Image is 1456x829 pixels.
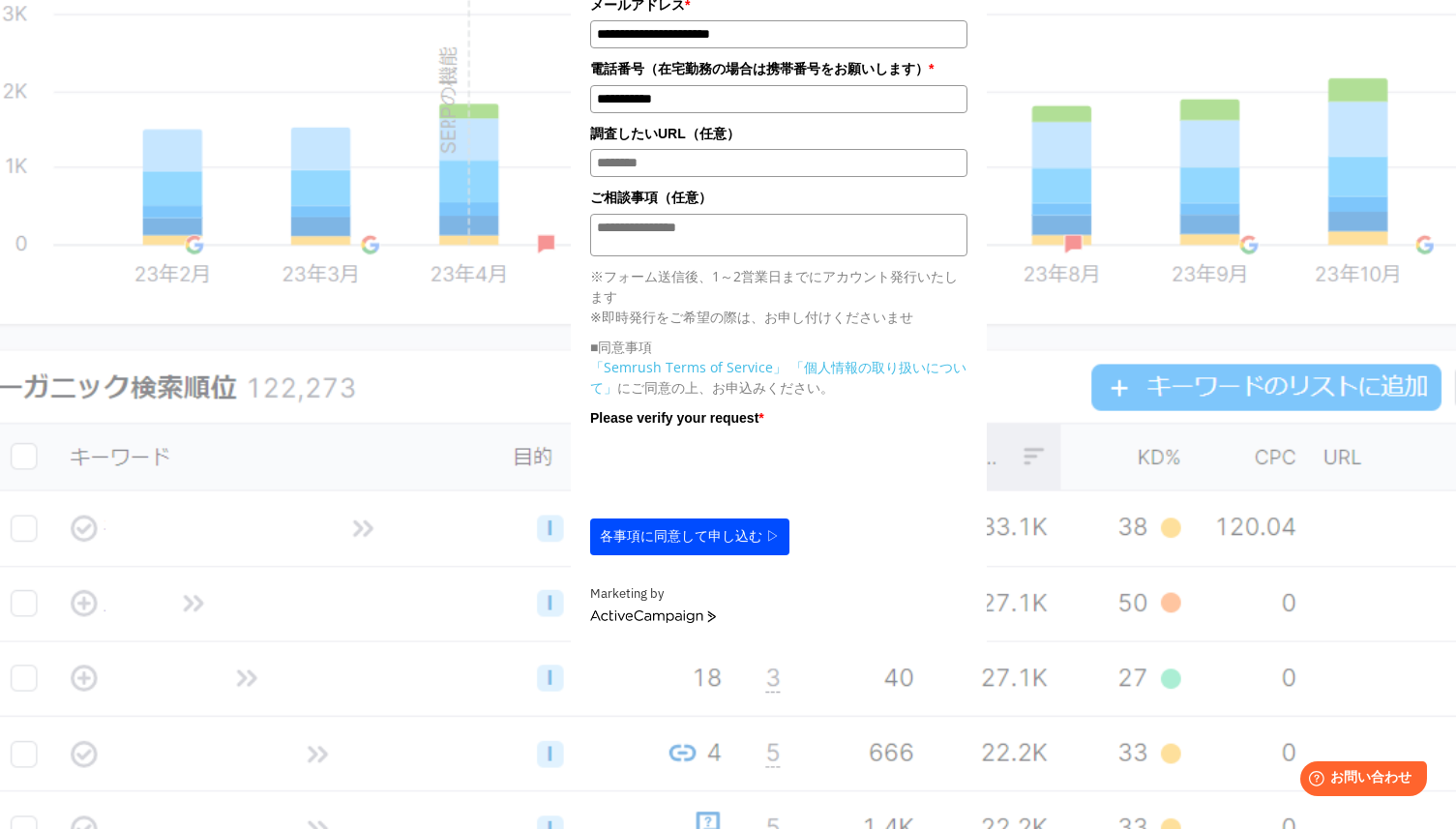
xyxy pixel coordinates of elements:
[590,337,967,357] p: ■同意事項
[590,358,966,397] a: 「個人情報の取り扱いについて」
[590,433,884,509] iframe: reCAPTCHA
[1284,754,1435,808] iframe: Help widget launcher
[590,123,967,144] label: 調査したいURL（任意）
[590,518,789,555] button: 各事項に同意して申し込む ▷
[590,407,967,429] label: Please verify your request
[590,187,967,208] label: ご相談事項（任意）
[590,584,967,605] div: Marketing by
[590,358,787,376] a: 「Semrush Terms of Service」
[590,58,967,79] label: 電話番号（在宅勤務の場合は携帯番号をお願いします）
[590,266,967,327] p: ※フォーム送信後、1～2営業日までにアカウント発行いたします ※即時発行をご希望の際は、お申し付けくださいませ
[590,357,967,398] p: にご同意の上、お申込みください。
